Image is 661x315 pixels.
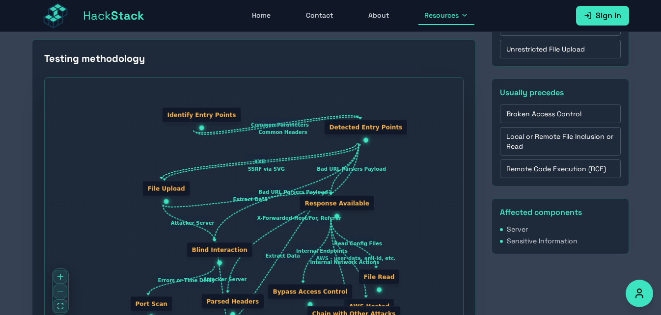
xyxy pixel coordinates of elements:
g: Edge from node2 to node7 [214,144,358,241]
span: Sign In [596,10,621,22]
div: File Upload [142,181,190,196]
div: File Read [358,269,400,285]
a: Local or Remote File Inclusion or Read [500,127,621,156]
a: Contact [300,6,339,25]
div: Detected Entry Points [324,120,408,135]
div: Response Available [300,196,374,219]
g: Edge from node2 to node3 [163,144,360,181]
div: Bypass Access Control [268,284,353,299]
span: Sensitive Information [507,236,578,246]
g: Edge from node6 to node11 [294,220,348,283]
g: Edge from node1 to node2 [195,116,360,134]
span: Server [507,224,528,234]
g: Edge from node2 to node6 [315,144,386,195]
div: Parsed Headers [201,294,264,309]
g: Edge from node3 to node7 [163,205,215,241]
g: Edge from node7 to node10 [148,266,215,295]
h3: Usually precedes [500,87,621,99]
g: Edge from node6 to node12 [308,220,379,305]
span: Hack [83,8,144,24]
a: Home [246,6,276,25]
div: Detected Entry Points [324,120,408,143]
span: Resources [424,10,459,20]
button: fit view [54,299,67,313]
button: Accessibility Options [626,280,653,307]
div: Blind Interaction [187,242,252,265]
g: Edge from node6 to node9 [331,220,382,268]
button: zoom in [54,270,67,284]
g: Edge from node3 to node6 [163,192,331,207]
a: About [362,6,395,25]
h2: Testing methodology [44,52,464,65]
div: Bypass Access Control [268,284,353,307]
div: File Upload [142,181,190,204]
g: Edge from node2 to node4 [228,144,359,293]
span: Stack [111,8,144,23]
div: Blind Interaction [187,242,252,258]
h3: Affected components [500,207,621,218]
div: Response Available [300,196,374,211]
a: Sign In [576,6,629,26]
div: Port Scan [130,296,172,312]
div: AWS Hosted [344,299,395,314]
a: Unrestricted File Upload [500,40,621,58]
a: Remote Code Execution (RCE) [500,159,621,178]
div: File Read [358,269,400,292]
div: Identify Entry Points [162,107,241,131]
button: Resources [418,6,474,25]
div: Identify Entry Points [162,107,241,123]
a: Broken Access Control [500,105,621,123]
